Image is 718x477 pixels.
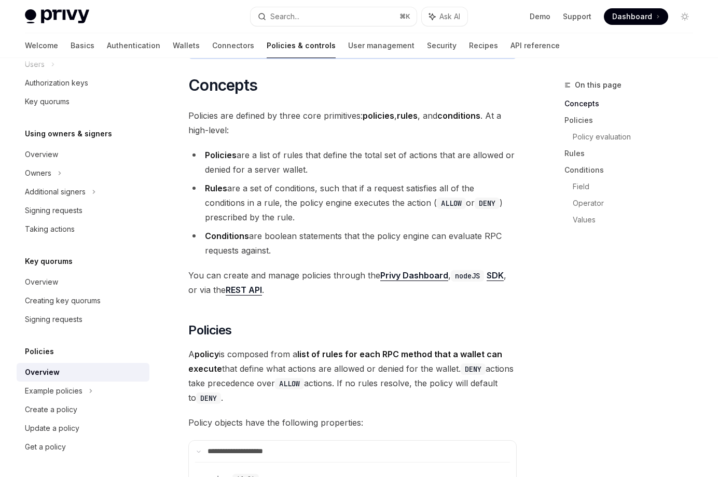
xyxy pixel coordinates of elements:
div: Taking actions [25,223,75,235]
button: Ask AI [422,7,467,26]
span: You can create and manage policies through the , , or via the . [188,268,517,297]
div: Overview [25,276,58,288]
code: DENY [196,392,221,404]
strong: policies [363,110,394,121]
a: Policies [564,112,701,129]
div: Authorization keys [25,77,88,89]
a: Get a policy [17,438,149,456]
div: Example policies [25,385,82,397]
strong: rules [397,110,418,121]
a: Privy Dashboard [380,270,448,281]
li: are a list of rules that define the total set of actions that are allowed or denied for a server ... [188,148,517,177]
a: Signing requests [17,201,149,220]
a: Overview [17,273,149,291]
strong: policy [195,349,219,359]
a: Rules [564,145,701,162]
div: Update a policy [25,422,79,434]
code: DENY [475,198,500,209]
div: Create a policy [25,403,77,416]
span: Policies are defined by three core primitives: , , and . At a high-level: [188,108,517,137]
code: ALLOW [437,198,466,209]
a: User management [348,33,415,58]
a: Update a policy [17,419,149,438]
a: Field [573,178,701,195]
div: Overview [25,366,60,378]
div: Signing requests [25,204,82,217]
a: Security [427,33,457,58]
div: Owners [25,167,51,179]
li: are a set of conditions, such that if a request satisfies all of the conditions in a rule, the po... [188,181,517,225]
a: Taking actions [17,220,149,238]
a: Values [573,212,701,228]
a: Basics [71,33,94,58]
div: Overview [25,148,58,161]
a: Wallets [173,33,200,58]
a: Authorization keys [17,74,149,92]
strong: Conditions [205,231,249,241]
div: Additional signers [25,186,86,198]
a: Signing requests [17,310,149,329]
code: ALLOW [275,378,304,389]
a: Key quorums [17,92,149,111]
a: Concepts [564,95,701,112]
h5: Policies [25,345,54,358]
a: Policy evaluation [573,129,701,145]
div: Creating key quorums [25,294,101,307]
a: Demo [530,11,550,22]
a: Overview [17,145,149,164]
strong: Policies [205,150,237,160]
strong: list of rules for each RPC method that a wallet can execute [188,349,502,374]
a: Connectors [212,33,254,58]
span: Dashboard [612,11,652,22]
div: Search... [270,10,299,23]
a: Create a policy [17,400,149,419]
code: DENY [461,363,486,375]
span: Ask AI [439,11,460,22]
a: Creating key quorums [17,291,149,310]
div: Get a policy [25,441,66,453]
img: light logo [25,9,89,24]
a: Conditions [564,162,701,178]
span: Concepts [188,76,257,94]
a: REST API [226,285,262,296]
a: Authentication [107,33,160,58]
div: Signing requests [25,313,82,326]
a: SDK [487,270,504,281]
strong: conditions [437,110,480,121]
code: nodeJS [451,270,484,282]
span: Policy objects have the following properties: [188,415,517,430]
h5: Using owners & signers [25,128,112,140]
a: Welcome [25,33,58,58]
a: Support [563,11,591,22]
a: Recipes [469,33,498,58]
span: On this page [575,79,622,91]
a: Policies & controls [267,33,336,58]
span: Policies [188,322,231,339]
a: Dashboard [604,8,668,25]
button: Search...⌘K [251,7,417,26]
a: API reference [510,33,560,58]
button: Toggle dark mode [676,8,693,25]
span: A is composed from a that define what actions are allowed or denied for the wallet. actions take ... [188,347,517,405]
span: ⌘ K [399,12,410,21]
strong: Rules [205,183,227,193]
li: are boolean statements that the policy engine can evaluate RPC requests against. [188,229,517,258]
div: Key quorums [25,95,70,108]
a: Operator [573,195,701,212]
a: Overview [17,363,149,382]
h5: Key quorums [25,255,73,268]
